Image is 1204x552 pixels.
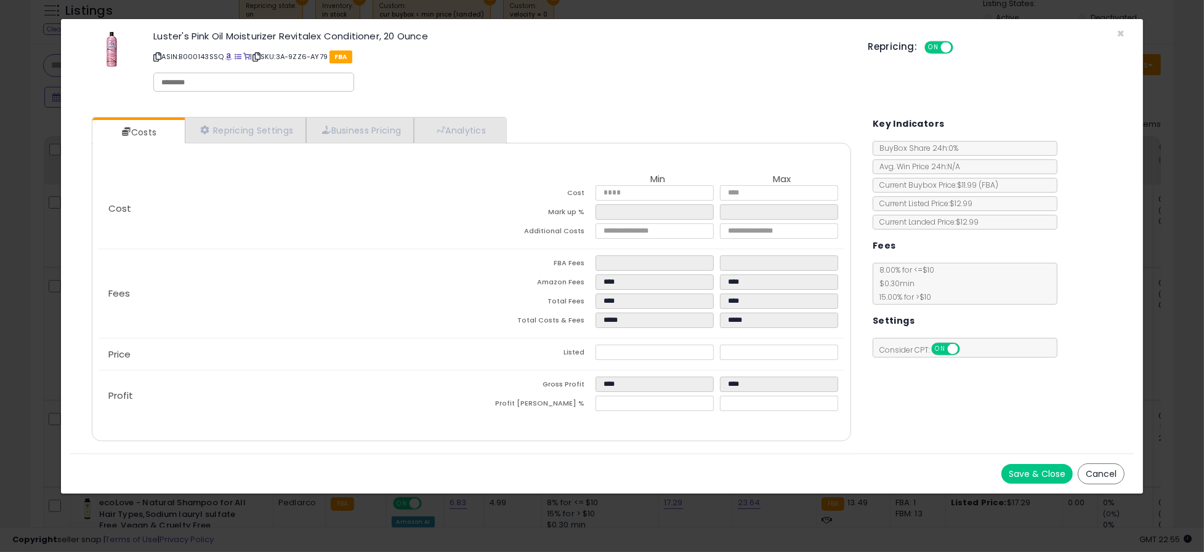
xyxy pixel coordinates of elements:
[471,377,596,396] td: Gross Profit
[471,313,596,332] td: Total Costs & Fees
[153,47,849,66] p: ASIN: B000143SSQ | SKU: 3A-9ZZ6-AY79
[958,344,977,354] span: OFF
[873,180,998,190] span: Current Buybox Price:
[1117,25,1125,42] span: ×
[153,31,849,41] h3: Luster's Pink Oil Moisturizer Revitalex Conditioner, 20 Ounce
[957,180,998,190] span: $11.99
[471,396,596,415] td: Profit [PERSON_NAME] %
[979,180,998,190] span: ( FBA )
[471,185,596,204] td: Cost
[99,391,472,401] p: Profit
[107,31,117,68] img: 41zRVNFEwGL._SL60_.jpg
[1001,464,1073,484] button: Save & Close
[926,42,942,53] span: ON
[873,161,960,172] span: Avg. Win Price 24h: N/A
[873,116,945,132] h5: Key Indicators
[414,118,505,143] a: Analytics
[873,278,915,289] span: $0.30 min
[99,289,472,298] p: Fees
[92,120,184,145] a: Costs
[873,292,931,302] span: 15.00 % for > $10
[225,52,232,62] a: BuyBox page
[720,174,844,185] th: Max
[471,345,596,364] td: Listed
[471,274,596,294] td: Amazon Fees
[951,42,971,53] span: OFF
[1078,463,1125,484] button: Cancel
[873,238,896,254] h5: Fees
[185,118,307,143] a: Repricing Settings
[471,223,596,242] td: Additional Costs
[471,255,596,274] td: FBA Fees
[873,143,958,153] span: BuyBox Share 24h: 0%
[596,174,720,185] th: Min
[306,118,414,143] a: Business Pricing
[243,52,250,62] a: Your listing only
[932,344,948,354] span: ON
[873,217,979,227] span: Current Landed Price: $12.99
[873,198,972,209] span: Current Listed Price: $12.99
[235,52,241,62] a: All offer listings
[329,50,352,63] span: FBA
[471,204,596,223] td: Mark up %
[99,350,472,359] p: Price
[471,294,596,313] td: Total Fees
[873,313,915,329] h5: Settings
[873,265,934,302] span: 8.00 % for <= $10
[99,204,472,214] p: Cost
[868,42,917,52] h5: Repricing:
[873,345,976,355] span: Consider CPT:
